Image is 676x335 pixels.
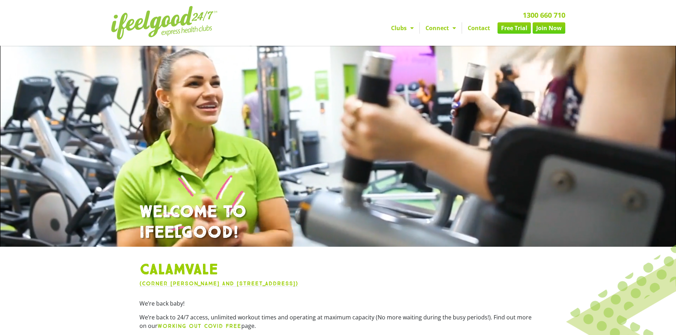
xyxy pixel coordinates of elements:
a: (Corner [PERSON_NAME] and [STREET_ADDRESS]) [139,280,298,287]
a: Free Trial [498,22,531,34]
a: Clubs [385,22,419,34]
p: We’re back baby! [139,299,537,308]
a: Contact [462,22,496,34]
h1: WELCOME TO IFEELGOOD! [139,202,537,243]
a: WORKING OUT COVID FREE [158,322,241,330]
h1: Calamvale [139,261,537,279]
a: Join Now [533,22,565,34]
a: Connect [420,22,462,34]
b: WORKING OUT COVID FREE [158,323,241,329]
a: 1300 660 710 [523,10,565,20]
nav: Menu [273,22,565,34]
p: We’re back to 24/7 access, unlimited workout times and operating at maximum capacity (No more wai... [139,313,537,330]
